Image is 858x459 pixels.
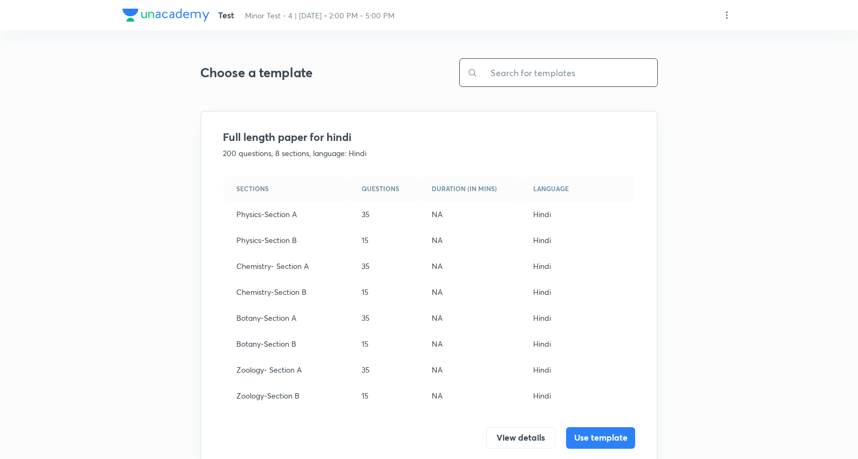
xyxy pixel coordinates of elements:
[349,279,419,305] td: 15
[419,177,520,201] th: Duration (in mins)
[486,427,555,449] button: View details
[419,253,520,279] td: NA
[349,201,419,227] td: 35
[349,305,419,331] td: 35
[349,227,419,253] td: 15
[520,331,635,357] td: Hindi
[223,201,349,227] td: Physics-Section A
[218,9,234,21] span: Test
[223,147,635,159] p: 200 questions, 8 sections, language: Hindi
[223,305,349,331] td: Botany-Section A
[478,59,657,86] input: Search for templates
[223,253,349,279] td: Chemistry- Section A
[223,279,349,305] td: Chemistry-Section B
[419,383,520,409] td: NA
[349,253,419,279] td: 35
[223,357,349,383] td: Zoology- Section A
[223,177,349,201] th: Sections
[419,357,520,383] td: NA
[349,357,419,383] td: 35
[122,9,209,22] img: Company Logo
[223,383,349,409] td: Zoology-Section B
[520,305,635,331] td: Hindi
[520,177,635,201] th: Language
[349,331,419,357] td: 15
[520,253,635,279] td: Hindi
[419,279,520,305] td: NA
[223,331,349,357] td: Botany-Section B
[245,10,394,21] span: Minor Test - 4 | [DATE] • 2:00 PM - 5:00 PM
[223,227,349,253] td: Physics-Section B
[419,331,520,357] td: NA
[419,227,520,253] td: NA
[520,279,635,305] td: Hindi
[520,227,635,253] td: Hindi
[566,427,635,449] button: Use template
[223,129,635,145] h4: Full length paper for hindi
[520,201,635,227] td: Hindi
[520,357,635,383] td: Hindi
[419,305,520,331] td: NA
[419,201,520,227] td: NA
[349,177,419,201] th: Questions
[200,65,425,80] h3: Choose a template
[349,383,419,409] td: 15
[520,383,635,409] td: Hindi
